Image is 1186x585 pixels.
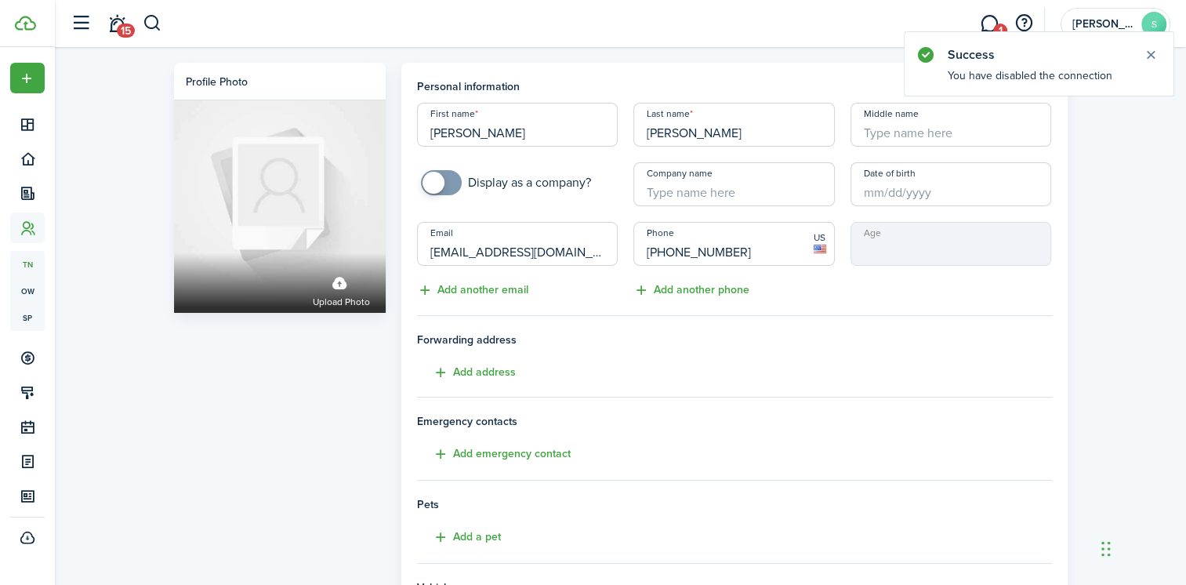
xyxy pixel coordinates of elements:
input: Type name here [851,103,1052,147]
a: Messaging [974,4,1004,44]
div: Drag [1101,525,1111,572]
button: Open menu [10,63,45,93]
button: Close notify [1140,44,1162,66]
button: Add another email [417,282,528,300]
h4: Pets [417,496,1052,513]
div: Profile photo [186,74,248,90]
input: Add email here [417,222,618,266]
a: tn [10,251,45,278]
notify-title: Success [948,45,1128,64]
input: Type name here [633,162,835,206]
notify-body: You have disabled the connection [905,67,1173,96]
span: 15 [117,24,135,38]
input: Add phone number [633,222,835,266]
button: Search [143,10,162,37]
button: Add emergency contact [417,445,571,463]
iframe: Chat Widget [1097,510,1175,585]
button: Add address [417,364,516,382]
img: TenantCloud [15,16,36,31]
span: Forwarding address [417,332,1052,348]
label: Upload photo [313,269,370,311]
a: sp [10,304,45,331]
button: Open resource center [1010,10,1037,37]
button: Open sidebar [66,9,96,38]
span: Upload photo [313,295,370,311]
button: Add another phone [633,282,749,300]
button: Add a pet [417,529,501,547]
span: 1 [993,24,1007,38]
span: US [814,231,826,245]
input: Type name here [417,103,618,147]
a: Notifications [102,4,132,44]
input: mm/dd/yyyy [851,162,1052,206]
h4: Personal information [417,78,1052,95]
h4: Emergency contacts [417,413,1052,430]
a: ow [10,278,45,304]
input: Type name here [633,103,835,147]
span: Sonja [1072,19,1135,30]
avatar-text: S [1141,12,1166,37]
